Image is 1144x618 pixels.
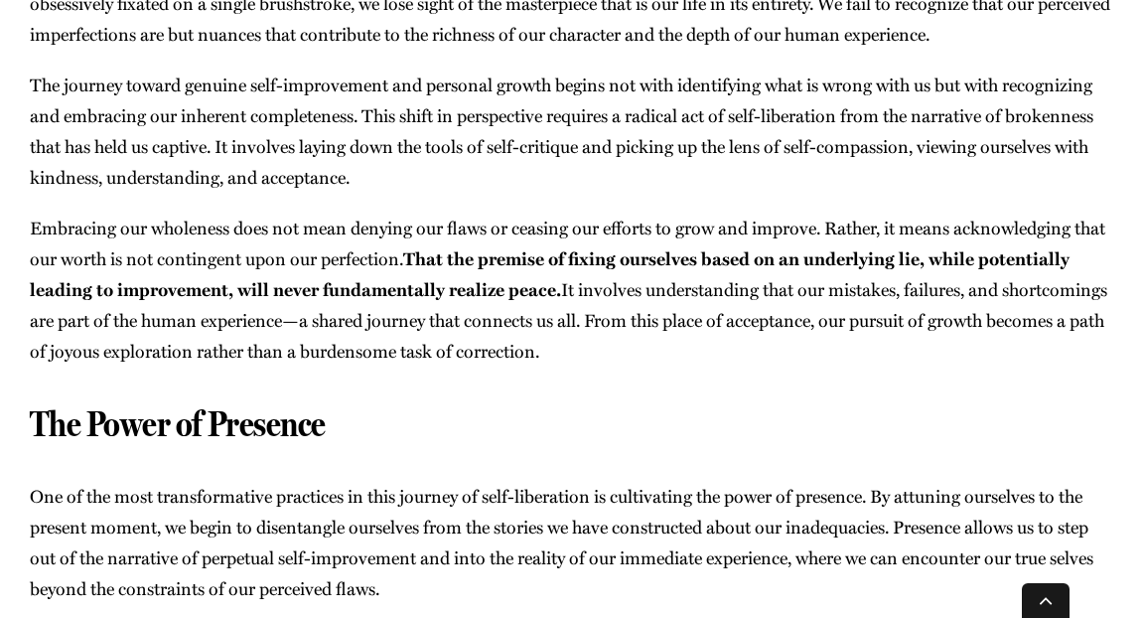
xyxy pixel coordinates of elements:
h3: The Power of Presence [30,402,1114,445]
p: One of the most trans­for­ma­tive prac­tices in this jour­ney of self-lib­er­a­­tion is cul­ti­va... [30,481,1114,604]
strong: That the premise of fix­ing our­selves based on an under­ly­ing lie, while poten­tial­ly lead­ing... [30,245,1070,302]
p: Embrac­ing our whole­ness does not mean deny­ing our flaws or ceas­ing our efforts to grow and im... [30,213,1114,367]
p: The jour­ney toward gen­uine self-improve­­ment and per­son­al growth begins not with iden­ti­fy­... [30,70,1114,193]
